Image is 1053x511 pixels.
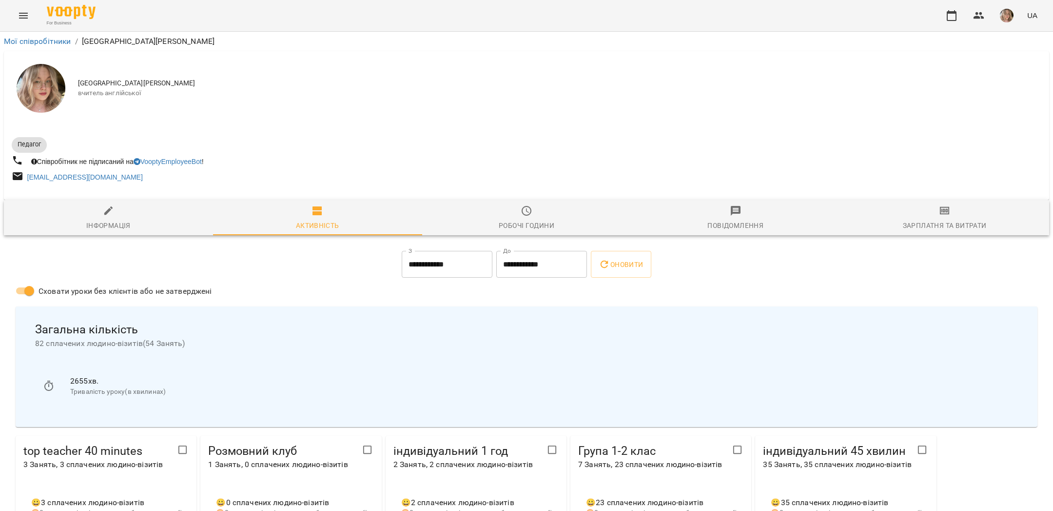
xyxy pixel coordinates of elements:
[75,36,78,47] li: /
[208,459,357,470] p: 1 Занять , 0 сплачених людино-візитів
[35,322,1018,337] span: Загальна кількість
[208,444,357,459] span: Розмовний клуб
[216,498,329,507] span: 😀 0 сплачених людино-візитів
[12,4,35,27] button: Menu
[4,36,1049,47] nav: breadcrumb
[586,498,703,507] span: 😀 23 сплачених людино-візитів
[393,444,543,459] span: індивідуальний 1 год
[70,375,1010,387] p: 2655 хв.
[47,20,96,26] span: For Business
[17,64,65,113] img: Ірина Кінах
[12,140,47,149] span: Педагог
[599,259,643,270] span: Оновити
[27,173,143,181] a: [EMAIL_ADDRESS][DOMAIN_NAME]
[23,459,173,470] p: 3 Занять , 3 сплачених людино-візитів
[31,498,144,507] span: 😀 3 сплачених людино-візитів
[499,220,554,231] div: Робочі години
[29,155,206,168] div: Співробітник не підписаний на !
[4,37,71,46] a: Мої співробітники
[35,338,1018,349] span: 82 сплачених людино-візитів ( 54 Занять )
[47,5,96,19] img: Voopty Logo
[78,88,1041,98] span: вчитель англійської
[70,387,1010,397] p: Тривалість уроку(в хвилинах)
[134,158,202,165] a: VooptyEmployeeBot
[591,251,651,278] button: Оновити
[578,459,727,470] p: 7 Занять , 23 сплачених людино-візитів
[763,444,912,459] span: індивідуальний 45 хвилин
[393,459,543,470] p: 2 Занять , 2 сплачених людино-візитів
[763,459,912,470] p: 35 Занять , 35 сплачених людино-візитів
[707,220,763,231] div: Повідомлення
[401,498,514,507] span: 😀 2 сплачених людино-візитів
[296,220,339,231] div: Активність
[1000,9,1014,22] img: 96e0e92443e67f284b11d2ea48a6c5b1.jpg
[903,220,987,231] div: Зарплатня та Витрати
[78,79,1041,88] span: [GEOGRAPHIC_DATA][PERSON_NAME]
[578,444,727,459] span: Група 1-2 клас
[1023,6,1041,24] button: UA
[23,444,173,459] span: top teacher 40 minutes
[771,498,888,507] span: 😀 35 сплачених людино-візитів
[1027,10,1037,20] span: UA
[39,286,212,297] span: Сховати уроки без клієнтів або не затверджені
[86,220,131,231] div: Інформація
[82,36,214,47] p: [GEOGRAPHIC_DATA][PERSON_NAME]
